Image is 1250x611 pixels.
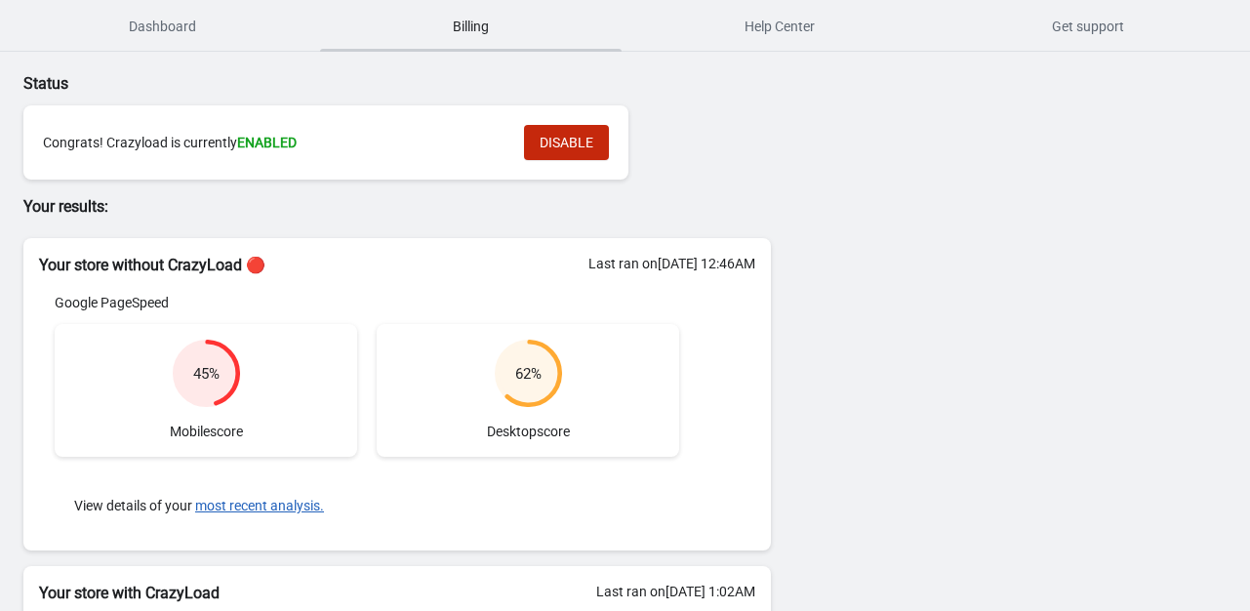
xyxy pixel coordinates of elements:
[195,498,324,513] button: most recent analysis.
[377,324,679,457] div: Desktop score
[23,195,771,219] p: Your results:
[8,1,316,52] button: Dashboard
[596,582,755,601] div: Last ran on [DATE] 1:02AM
[39,254,755,277] h2: Your store without CrazyLoad 🔴
[629,9,930,44] span: Help Center
[588,254,755,273] div: Last ran on [DATE] 12:46AM
[193,364,220,384] div: 45 %
[938,9,1238,44] span: Get support
[39,582,755,605] h2: Your store with CrazyLoad
[320,9,621,44] span: Billing
[55,476,679,535] div: View details of your
[515,364,542,384] div: 62 %
[55,293,679,312] div: Google PageSpeed
[23,72,771,96] p: Status
[12,9,312,44] span: Dashboard
[540,135,593,150] span: DISABLE
[55,324,357,457] div: Mobile score
[524,125,609,160] button: DISABLE
[43,133,504,152] div: Congrats! Crazyload is currently
[237,135,297,150] span: ENABLED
